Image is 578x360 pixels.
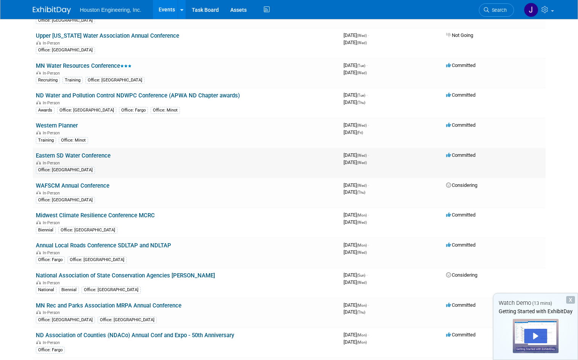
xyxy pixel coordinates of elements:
[36,92,240,99] a: ND Water and Pollution Control NDWPC Conference (APWA ND Chapter awards)
[344,62,368,68] span: [DATE]
[566,296,575,304] div: Dismiss
[36,32,179,39] a: Upper [US_STATE] Water Association Annual Conference
[36,310,41,314] img: In-Person Event
[366,62,368,68] span: -
[63,77,83,84] div: Training
[33,6,71,14] img: ExhibitDay
[344,129,363,135] span: [DATE]
[344,92,368,98] span: [DATE]
[43,191,62,196] span: In-Person
[446,332,475,338] span: Committed
[357,340,367,344] span: (Mon)
[43,340,62,345] span: In-Person
[344,40,367,45] span: [DATE]
[43,131,62,135] span: In-Person
[446,122,475,128] span: Committed
[344,332,369,338] span: [DATE]
[368,332,369,338] span: -
[446,212,475,218] span: Committed
[344,242,369,248] span: [DATE]
[368,122,369,128] span: -
[344,272,368,278] span: [DATE]
[36,152,111,159] a: Eastern SD Water Conference
[59,287,79,293] div: Biennial
[368,32,369,38] span: -
[36,62,132,69] a: MN Water Resources Conference
[357,64,365,68] span: (Tue)
[446,92,475,98] span: Committed
[344,279,367,285] span: [DATE]
[344,302,369,308] span: [DATE]
[344,189,365,195] span: [DATE]
[357,273,365,277] span: (Sun)
[36,340,41,344] img: In-Person Event
[43,310,62,315] span: In-Person
[368,302,369,308] span: -
[36,122,78,129] a: Western Planner
[36,107,55,114] div: Awards
[368,242,369,248] span: -
[357,213,367,217] span: (Mon)
[357,100,365,105] span: (Thu)
[36,161,41,164] img: In-Person Event
[36,100,41,104] img: In-Person Event
[446,32,473,38] span: Not Going
[67,256,127,263] div: Office: [GEOGRAPHIC_DATA]
[357,33,367,38] span: (Wed)
[58,227,117,234] div: Office: [GEOGRAPHIC_DATA]
[36,182,109,189] a: WAFSCM Annual Conference
[36,317,95,323] div: Office: [GEOGRAPHIC_DATA]
[36,212,155,219] a: Midwest Climate Resilience Conference MCRC
[36,227,56,234] div: Biennial
[85,77,144,84] div: Office: [GEOGRAPHIC_DATA]
[36,41,41,45] img: In-Person Event
[344,32,369,38] span: [DATE]
[344,99,365,105] span: [DATE]
[344,339,367,345] span: [DATE]
[357,41,367,45] span: (Wed)
[43,280,62,285] span: In-Person
[36,167,95,174] div: Office: [GEOGRAPHIC_DATA]
[36,137,56,144] div: Training
[357,183,367,188] span: (Wed)
[446,152,475,158] span: Committed
[36,332,234,339] a: ND Association of Counties (NDACo) Annual Conf and Expo - 50th Anniversary
[344,70,367,75] span: [DATE]
[357,280,367,285] span: (Wed)
[357,71,367,75] span: (Wed)
[82,287,141,293] div: Office: [GEOGRAPHIC_DATA]
[344,159,367,165] span: [DATE]
[524,329,547,343] div: Play
[344,122,369,128] span: [DATE]
[357,303,367,307] span: (Mon)
[36,71,41,75] img: In-Person Event
[357,243,367,247] span: (Mon)
[57,107,116,114] div: Office: [GEOGRAPHIC_DATA]
[36,347,65,354] div: Office: Fargo
[36,191,41,194] img: In-Person Event
[36,280,41,284] img: In-Person Event
[357,333,367,337] span: (Mon)
[357,190,365,194] span: (Thu)
[344,219,367,225] span: [DATE]
[43,250,62,255] span: In-Person
[524,3,538,17] img: Jackie Thompson
[357,220,367,225] span: (Wed)
[446,62,475,68] span: Committed
[36,17,95,24] div: Office: [GEOGRAPHIC_DATA]
[357,310,365,314] span: (Thu)
[479,3,514,17] a: Search
[36,47,95,54] div: Office: [GEOGRAPHIC_DATA]
[446,272,477,278] span: Considering
[43,71,62,76] span: In-Person
[344,212,369,218] span: [DATE]
[43,161,62,166] span: In-Person
[446,182,477,188] span: Considering
[36,302,181,309] a: MN Rec and Parks Association MRPA Annual Conference
[493,299,578,307] div: Watch Demo
[368,182,369,188] span: -
[36,77,60,84] div: Recruiting
[98,317,157,323] div: Office: [GEOGRAPHIC_DATA]
[446,302,475,308] span: Committed
[36,256,65,263] div: Office: Fargo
